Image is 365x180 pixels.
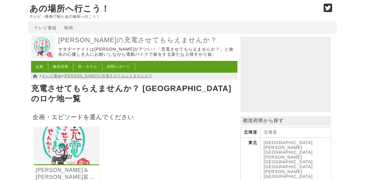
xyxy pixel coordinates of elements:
[30,4,110,13] a: あの場所へ行こう！
[264,140,313,145] a: [GEOGRAPHIC_DATA]
[31,55,55,60] a: 出川哲朗の充電させてもらえませんか？
[36,65,43,69] a: 企画
[264,155,313,164] a: [PERSON_NAME][GEOGRAPHIC_DATA]
[34,127,99,164] img: 出川哲朗の充電させてもらえませんか？ 富山グルメウマっ！立山雪の大谷から富山湾をズズーっと90キロ！ゴールは秘湯大牧温泉ですが関根勤が超ルンルンでヤバいよヤバいよSP
[264,145,313,155] a: [PERSON_NAME][GEOGRAPHIC_DATA]
[324,7,332,12] a: Twitter (@go_thesights)
[264,130,277,134] a: 北海道
[31,112,237,122] h2: 企画・エピソードを選んでください
[240,37,331,112] iframe: Advertisement
[31,82,237,106] h1: 充電させてもらえませんか？ [GEOGRAPHIC_DATA]のロケ地一覧
[78,65,97,69] a: 宿・ホテル
[34,160,99,165] a: 出川哲朗の充電させてもらえませんか？ 富山グルメウマっ！立山雪の大谷から富山湾をズズーっと90キロ！ゴールは秘湯大牧温泉ですが関根勤が超ルンルンでヤバいよヤバいよSP
[64,74,153,78] a: [PERSON_NAME]の充電させてもらえませんか？
[264,164,313,169] a: [GEOGRAPHIC_DATA]
[64,25,73,30] a: 映画
[58,36,236,45] a: [PERSON_NAME]の充電させてもらえませんか？
[31,35,55,59] img: 出川哲朗の充電させてもらえませんか？
[53,65,68,69] a: 都道府県
[58,47,236,57] p: サタデーナイトは[PERSON_NAME]がアツい！「充電させてもらえませんか？」と旅先の心優しき人にお願いしながら電動バイクで旅をする新たな人情すがり旅。
[42,74,62,78] a: テレビ番組
[240,116,331,125] p: 都道府県から探す
[34,25,57,30] a: テレビ番組
[264,169,313,179] a: [PERSON_NAME][GEOGRAPHIC_DATA]
[31,73,237,80] nav: > >
[30,14,317,19] p: テレビ・映画で観たあの場所へ行こう！
[107,65,130,69] a: 訪問レポート
[241,127,261,138] th: 北海道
